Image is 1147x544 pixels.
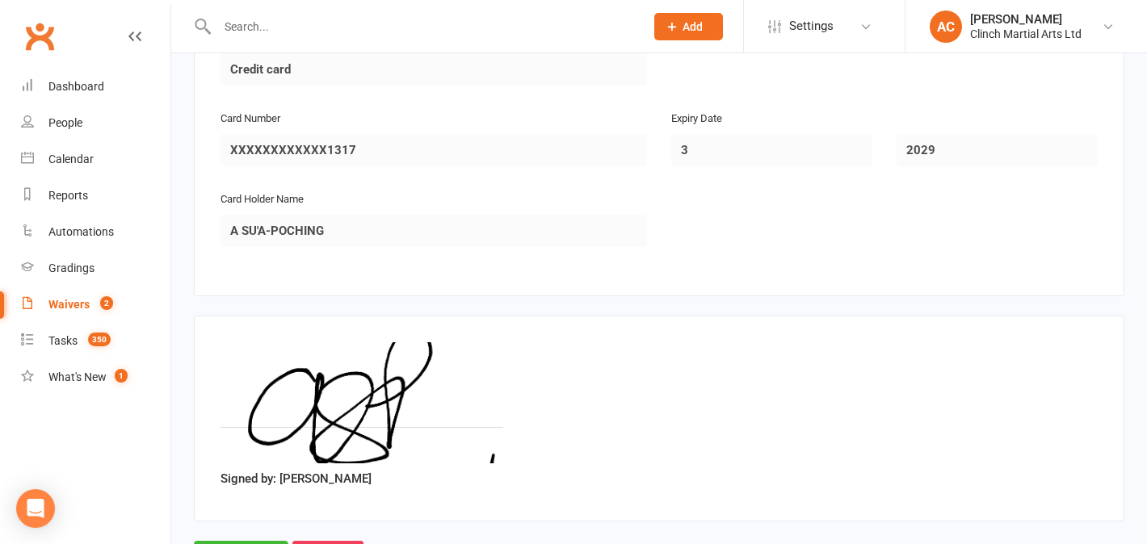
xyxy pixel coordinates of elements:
[970,12,1082,27] div: [PERSON_NAME]
[21,250,170,287] a: Gradings
[221,191,304,208] label: Card Holder Name
[88,333,111,346] span: 350
[16,489,55,528] div: Open Intercom Messenger
[21,359,170,395] a: What's New1
[48,189,88,202] div: Reports
[48,298,90,311] div: Waivers
[970,27,1082,41] div: Clinch Martial Arts Ltd
[48,370,107,383] div: What's New
[115,369,128,383] span: 1
[48,225,114,238] div: Automations
[48,262,95,274] div: Gradings
[21,214,170,250] a: Automations
[19,16,60,56] a: Clubworx
[221,111,280,128] label: Card Number
[48,80,104,93] div: Dashboard
[683,20,703,33] span: Add
[221,342,504,463] img: image1757652122.png
[789,8,834,44] span: Settings
[21,69,170,105] a: Dashboard
[100,296,113,310] span: 2
[48,116,82,129] div: People
[21,105,170,141] a: People
[221,469,372,488] label: Signed by: [PERSON_NAME]
[48,334,78,347] div: Tasks
[212,15,633,38] input: Search...
[654,13,723,40] button: Add
[21,287,170,323] a: Waivers 2
[930,10,962,43] div: AC
[21,178,170,214] a: Reports
[48,153,94,165] div: Calendar
[671,111,722,128] label: Expiry Date
[21,141,170,178] a: Calendar
[21,323,170,359] a: Tasks 350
